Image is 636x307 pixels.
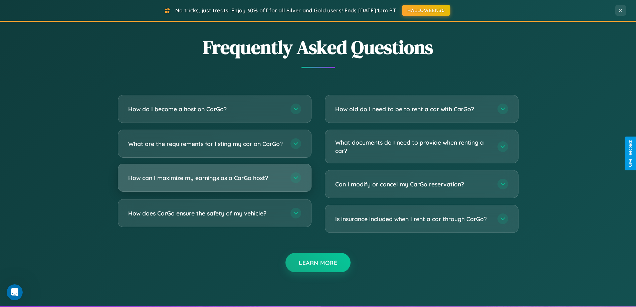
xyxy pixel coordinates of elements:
[175,7,397,14] span: No tricks, just treats! Enjoy 30% off for all Silver and Gold users! Ends [DATE] 1pm PT.
[7,284,23,300] iframe: Intercom live chat
[128,174,284,182] h3: How can I maximize my earnings as a CarGo host?
[128,140,284,148] h3: What are the requirements for listing my car on CarGo?
[335,180,491,188] h3: Can I modify or cancel my CarGo reservation?
[118,34,518,60] h2: Frequently Asked Questions
[128,105,284,113] h3: How do I become a host on CarGo?
[128,209,284,217] h3: How does CarGo ensure the safety of my vehicle?
[335,138,491,155] h3: What documents do I need to provide when renting a car?
[335,105,491,113] h3: How old do I need to be to rent a car with CarGo?
[285,253,351,272] button: Learn More
[335,215,491,223] h3: Is insurance included when I rent a car through CarGo?
[628,140,633,167] div: Give Feedback
[402,5,450,16] button: HALLOWEEN30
